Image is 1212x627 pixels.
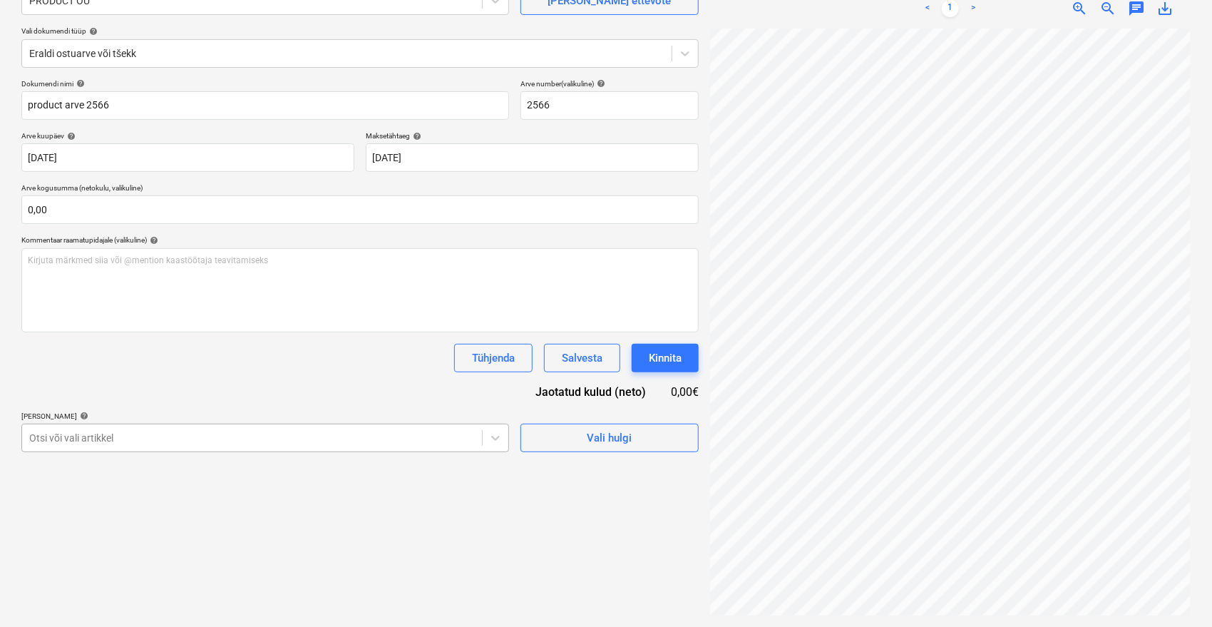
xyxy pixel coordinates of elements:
[21,143,354,172] input: Arve kuupäeva pole määratud.
[410,132,421,141] span: help
[21,183,699,195] p: Arve kogusumma (netokulu, valikuline)
[21,131,354,141] div: Arve kuupäev
[366,143,699,172] input: Tähtaega pole määratud
[562,349,602,367] div: Salvesta
[21,195,699,224] input: Arve kogusumma (netokulu, valikuline)
[366,131,699,141] div: Maksetähtaeg
[649,349,682,367] div: Kinnita
[594,79,605,88] span: help
[147,236,158,245] span: help
[520,79,699,88] div: Arve number (valikuline)
[520,424,699,452] button: Vali hulgi
[520,91,699,120] input: Arve number
[513,384,669,400] div: Jaotatud kulud (neto)
[587,429,632,447] div: Vali hulgi
[21,235,699,245] div: Kommentaar raamatupidajale (valikuline)
[472,349,515,367] div: Tühjenda
[544,344,620,372] button: Salvesta
[73,79,85,88] span: help
[21,91,509,120] input: Dokumendi nimi
[86,27,98,36] span: help
[21,26,699,36] div: Vali dokumendi tüüp
[21,412,509,421] div: [PERSON_NAME]
[21,79,509,88] div: Dokumendi nimi
[77,412,88,420] span: help
[669,384,699,400] div: 0,00€
[64,132,76,141] span: help
[632,344,699,372] button: Kinnita
[454,344,533,372] button: Tühjenda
